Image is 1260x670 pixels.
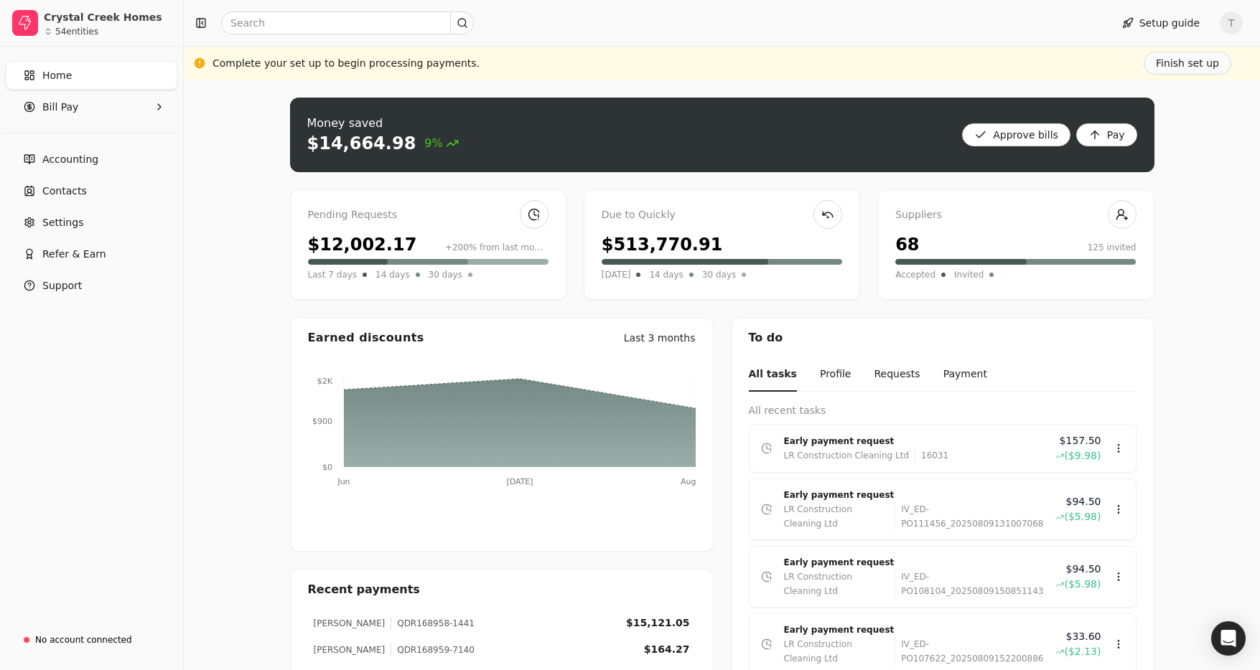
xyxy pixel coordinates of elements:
a: Accounting [6,145,177,174]
div: Last 3 months [624,331,696,346]
div: $14,664.98 [307,132,416,155]
a: Home [6,61,177,90]
button: Setup guide [1111,11,1211,34]
tspan: $2K [317,377,332,386]
tspan: $0 [322,463,332,472]
div: Complete your set up to begin processing payments. [213,56,480,71]
span: Contacts [42,184,87,199]
div: 54 entities [55,27,98,36]
a: Settings [6,208,177,237]
span: Bill Pay [42,100,78,115]
button: T [1220,11,1243,34]
div: No account connected [35,633,132,646]
span: Accepted [895,268,935,282]
div: LR Construction Cleaning Ltd [784,448,910,463]
div: IV_ED-PO108104_20250809150851143 [895,570,1044,598]
tspan: [DATE] [506,477,533,486]
button: Approve bills [962,123,1070,146]
div: Pending Requests [308,207,549,223]
div: IV_ED-PO107622_20250809152200886 [895,637,1044,666]
div: 68 [895,232,919,258]
div: All recent tasks [749,403,1137,418]
div: $12,002.17 [308,232,417,258]
div: Suppliers [895,207,1136,223]
span: $157.50 [1060,433,1101,448]
span: $94.50 [1066,562,1101,577]
button: Refer & Earn [6,240,177,268]
a: Contacts [6,176,177,205]
span: Settings [42,215,83,230]
div: Early payment request [784,555,1045,570]
span: ($9.98) [1064,448,1101,463]
div: Early payment request [784,488,1045,502]
div: 16031 [915,448,948,463]
button: Payment [943,358,987,392]
button: All tasks [749,358,797,392]
span: 14 days [649,268,683,282]
div: Open Intercom Messenger [1211,621,1246,656]
div: Crystal Creek Homes [44,10,171,24]
div: QDR168958-1441 [391,617,475,630]
span: ($5.98) [1064,509,1101,524]
div: Recent payments [291,570,713,610]
tspan: Aug [681,477,696,486]
span: $33.60 [1066,629,1101,644]
div: $15,121.05 [626,615,690,631]
tspan: Jun [337,477,350,486]
span: 14 days [375,268,409,282]
span: 30 days [429,268,462,282]
span: Home [42,68,72,83]
button: Support [6,271,177,300]
button: Finish set up [1144,52,1231,75]
span: Support [42,278,82,293]
span: [DATE] [602,268,631,282]
div: To do [732,318,1154,358]
button: Pay [1076,123,1137,146]
span: 9% [424,135,458,152]
span: 30 days [702,268,736,282]
a: No account connected [6,627,177,653]
button: Bill Pay [6,93,177,121]
div: LR Construction Cleaning Ltd [784,502,890,531]
div: [PERSON_NAME] [314,643,386,656]
div: $164.27 [644,642,690,657]
div: [PERSON_NAME] [314,617,386,630]
div: Early payment request [784,623,1045,637]
div: LR Construction Cleaning Ltd [784,570,890,598]
div: Earned discounts [308,329,424,346]
span: Refer & Earn [42,247,106,262]
div: Early payment request [784,434,1045,448]
div: $513,770.91 [602,232,723,258]
div: Due to Quickly [602,207,842,223]
span: ($5.98) [1064,577,1101,592]
div: IV_ED-PO111456_20250809131007068 [895,502,1044,531]
span: Last 7 days [308,268,358,282]
button: Requests [874,358,920,392]
tspan: $900 [312,417,332,426]
span: ($2.13) [1064,644,1101,659]
span: $94.50 [1066,494,1101,509]
input: Search [221,11,474,34]
div: +200% from last month [445,241,549,254]
div: 125 invited [1088,241,1137,254]
span: Accounting [42,152,98,167]
div: Money saved [307,115,459,132]
div: QDR168959-7140 [391,643,475,656]
div: LR Construction Cleaning Ltd [784,637,890,666]
span: Invited [954,268,984,282]
button: Profile [820,358,851,392]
